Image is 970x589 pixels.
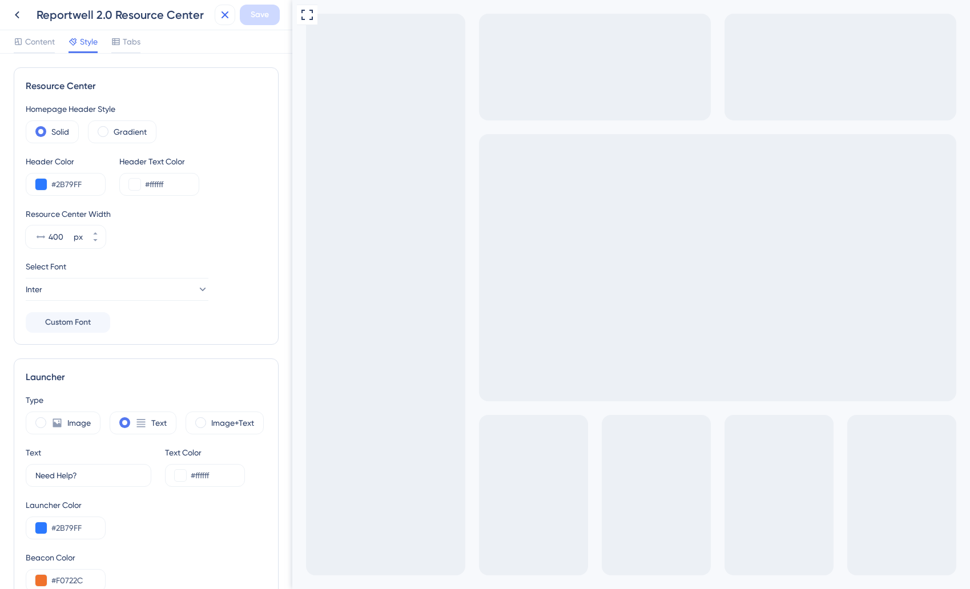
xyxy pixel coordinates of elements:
[251,8,269,22] span: Save
[165,446,245,459] div: Text Color
[26,260,267,273] div: Select Font
[85,225,106,237] button: px
[26,370,267,384] div: Launcher
[211,416,254,430] label: Image+Text
[49,230,71,244] input: px
[26,393,267,407] div: Type
[35,469,142,482] input: Get Started
[85,237,106,248] button: px
[26,207,267,221] div: Resource Center Width
[26,155,106,168] div: Header Color
[26,283,42,296] span: Inter
[114,125,147,139] label: Gradient
[67,416,91,430] label: Image
[123,35,140,49] span: Tabs
[13,11,19,23] div: 3
[26,278,208,301] button: Inter
[26,79,267,93] div: Resource Center
[151,416,167,430] label: Text
[119,155,199,168] div: Header Text Color
[26,498,106,512] div: Launcher Color
[25,35,55,49] span: Content
[26,446,41,459] div: Text
[74,230,83,244] div: px
[45,316,91,329] span: Custom Font
[240,5,280,25] button: Save
[26,312,110,333] button: Custom Font
[26,102,267,116] div: Homepage Header Style
[26,551,267,564] div: Beacon Color
[37,7,210,23] div: Reportwell 2.0 Resource Center
[80,35,98,49] span: Style
[51,125,69,139] label: Solid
